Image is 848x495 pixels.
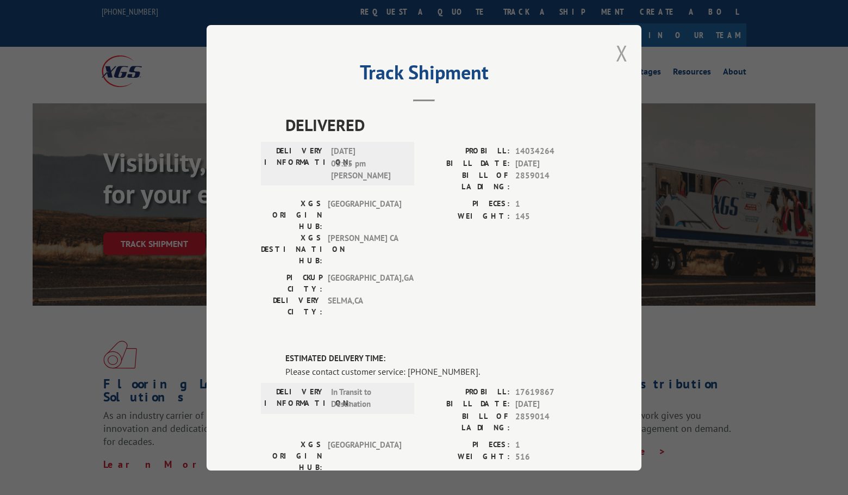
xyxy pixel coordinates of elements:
[424,210,510,222] label: WEIGHT:
[424,410,510,433] label: BILL OF LADING:
[328,198,401,232] span: [GEOGRAPHIC_DATA]
[424,398,510,411] label: BILL DATE:
[515,451,587,463] span: 516
[331,386,404,410] span: In Transit to Destination
[285,364,587,378] div: Please contact customer service: [PHONE_NUMBER].
[424,386,510,398] label: PROBILL:
[515,145,587,158] span: 14034264
[515,398,587,411] span: [DATE]
[328,295,401,318] span: SELMA , CA
[261,65,587,85] h2: Track Shipment
[328,232,401,267] span: [PERSON_NAME] CA
[264,386,326,410] label: DELIVERY INFORMATION:
[515,170,587,193] span: 2859014
[285,352,587,365] label: ESTIMATED DELIVERY TIME:
[515,210,587,222] span: 145
[424,157,510,170] label: BILL DATE:
[331,145,404,182] span: [DATE] 03:25 pm [PERSON_NAME]
[424,145,510,158] label: PROBILL:
[285,113,587,137] span: DELIVERED
[515,157,587,170] span: [DATE]
[616,39,628,67] button: Close modal
[261,198,322,232] label: XGS ORIGIN HUB:
[424,451,510,463] label: WEIGHT:
[424,198,510,211] label: PIECES:
[328,272,401,295] span: [GEOGRAPHIC_DATA] , GA
[515,386,587,398] span: 17619867
[515,198,587,211] span: 1
[261,272,322,295] label: PICKUP CITY:
[261,295,322,318] label: DELIVERY CITY:
[515,438,587,451] span: 1
[328,438,401,473] span: [GEOGRAPHIC_DATA]
[264,145,326,182] label: DELIVERY INFORMATION:
[261,438,322,473] label: XGS ORIGIN HUB:
[261,232,322,267] label: XGS DESTINATION HUB:
[424,438,510,451] label: PIECES:
[515,410,587,433] span: 2859014
[424,170,510,193] label: BILL OF LADING:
